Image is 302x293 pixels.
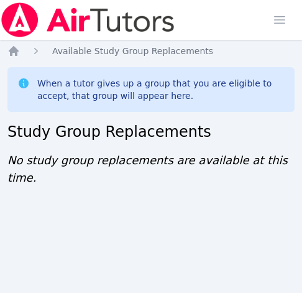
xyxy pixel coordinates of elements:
a: Available Study Group Replacements [52,45,213,57]
nav: Breadcrumb [7,45,295,57]
span: Available Study Group Replacements [52,46,213,56]
div: When a tutor gives up a group that you are eligible to accept, that group will appear here. [37,77,285,102]
h2: Study Group Replacements [7,122,295,142]
span: No study group replacements are available at this time. [7,154,288,184]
